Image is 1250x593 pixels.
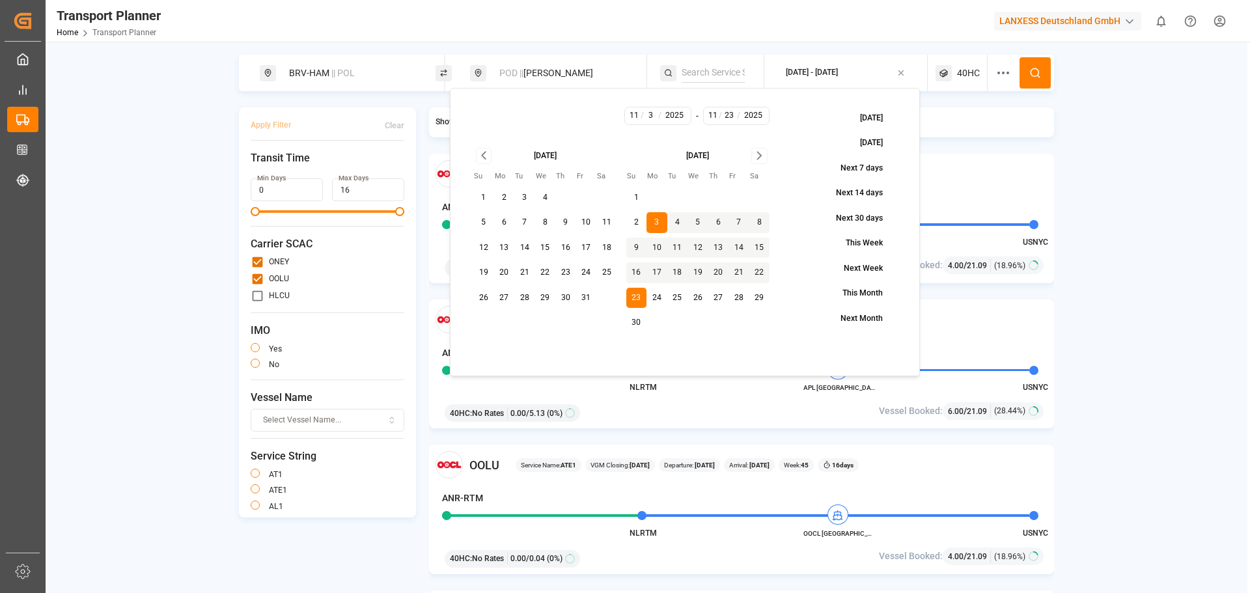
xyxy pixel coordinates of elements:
input: D [643,110,660,122]
button: 30 [626,312,647,333]
span: No Rates [472,407,504,419]
button: 29 [749,288,770,309]
button: 17 [576,238,597,258]
button: 7 [514,212,535,233]
input: M [628,110,641,122]
button: 8 [749,212,770,233]
button: 22 [535,262,556,283]
span: Transit Time [251,150,404,166]
button: 15 [535,238,556,258]
button: 1 [626,187,647,208]
button: 16 [555,238,576,258]
button: 25 [667,288,688,309]
button: LANXESS Deutschland GmbH [994,8,1146,33]
img: Carrier [436,306,463,333]
span: Arrival: [729,460,770,470]
button: 18 [596,238,617,258]
button: [DATE] - [DATE] [772,61,920,86]
button: Clear [385,114,404,137]
h4: ANR-RTM [442,200,483,214]
label: yes [269,345,282,353]
span: OOLU [469,456,499,474]
span: Service Name: [521,460,576,470]
button: 19 [473,262,494,283]
img: Carrier [436,451,463,478]
label: ONEY [269,258,289,266]
span: Maximum [395,207,404,216]
label: Min Days [257,174,286,183]
div: / [948,404,991,418]
button: 4 [667,212,688,233]
button: [DATE] [830,107,896,130]
button: 4 [535,187,556,208]
button: Next Month [811,307,896,330]
div: - [696,107,699,125]
button: 2 [626,212,647,233]
span: USNYC [1023,383,1048,392]
button: 12 [687,238,708,258]
div: [DATE] - [DATE] [786,67,838,79]
b: [DATE] [748,462,770,469]
span: Week: [784,460,809,470]
th: Saturday [749,171,770,183]
span: OOCL [GEOGRAPHIC_DATA] [803,529,875,538]
div: Clear [385,120,404,131]
label: Max Days [339,174,368,183]
th: Tuesday [514,171,535,183]
button: 6 [494,212,515,233]
button: show 0 new notifications [1146,7,1176,36]
button: 1 [473,187,494,208]
span: (0%) [547,407,562,419]
span: Carrier SCAC [251,236,404,252]
button: Next Week [814,257,896,280]
img: Carrier [436,160,463,187]
button: 20 [708,262,729,283]
span: (0%) [547,553,562,564]
input: Search Service String [682,63,745,83]
th: Monday [494,171,515,183]
button: 11 [667,238,688,258]
button: 28 [729,288,749,309]
button: This Week [816,232,896,255]
b: 45 [801,462,809,469]
span: VGM Closing: [590,460,650,470]
div: LANXESS Deutschland GmbH [994,12,1141,31]
button: 10 [646,238,667,258]
span: Show : [436,117,459,128]
button: 9 [555,212,576,233]
button: 27 [708,288,729,309]
span: Select Vessel Name... [263,415,341,426]
input: M [706,110,719,122]
div: [PERSON_NAME] [492,61,632,85]
button: 25 [596,262,617,283]
button: Go to previous month [476,148,492,164]
span: No Rates [472,553,504,564]
th: Thursday [708,171,729,183]
span: Minimum [251,207,260,216]
button: 31 [576,288,597,309]
button: 27 [494,288,515,309]
span: 21.09 [967,552,987,561]
button: 8 [535,212,556,233]
th: Friday [576,171,597,183]
button: 18 [667,262,688,283]
label: HLCU [269,292,290,299]
b: [DATE] [630,462,650,469]
button: 2 [494,187,515,208]
label: ATE1 [269,486,287,494]
span: Departure: [664,460,715,470]
span: (18.96%) [994,260,1025,271]
th: Friday [729,171,749,183]
div: [DATE] [534,150,557,162]
span: NLRTM [630,529,657,538]
button: 23 [626,288,647,309]
span: Service String [251,448,404,464]
div: [DATE] [686,150,709,162]
button: 24 [646,288,667,309]
span: || POL [331,68,355,78]
span: 40HC : [450,407,472,419]
th: Sunday [626,171,647,183]
button: 12 [473,238,494,258]
button: Next 14 days [806,182,896,205]
button: 3 [646,212,667,233]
